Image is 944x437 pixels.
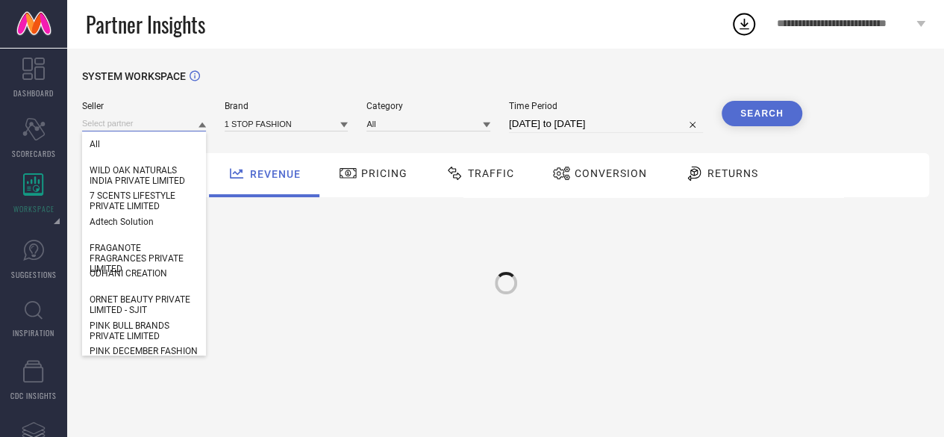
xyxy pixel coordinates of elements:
span: Partner Insights [86,9,205,40]
div: Open download list [731,10,757,37]
span: WILD OAK NATURALS INDIA PRIVATE LIMITED [90,165,199,186]
span: PINK BULL BRANDS PRIVATE LIMITED [90,320,199,341]
span: CDC INSIGHTS [10,390,57,401]
div: WILD OAK NATURALS INDIA PRIVATE LIMITED [82,158,206,193]
span: INSPIRATION [13,327,54,338]
span: Pricing [361,167,407,179]
input: Select partner [82,116,206,131]
span: All [90,139,100,149]
div: All [82,131,206,157]
div: ORNET BEAUTY PRIVATE LIMITED - SJIT [82,287,206,323]
span: Revenue [250,168,301,180]
span: ODHANI CREATION [90,268,167,279]
input: Select time period [509,115,703,133]
span: Brand [225,101,348,111]
span: SYSTEM WORKSPACE [82,70,186,82]
span: PINK DECEMBER FASHION PRIVATE LIMITED [90,346,199,367]
span: DASHBOARD [13,87,54,99]
span: Time Period [509,101,703,111]
span: Category [366,101,490,111]
span: WORKSPACE [13,203,54,214]
span: Adtech Solution [90,217,154,227]
span: Seller [82,101,206,111]
span: SCORECARDS [12,148,56,159]
span: Returns [707,167,758,179]
span: SUGGESTIONS [11,269,57,280]
div: Adtech Solution [82,209,206,235]
span: 7 SCENTS LIFESTYLE PRIVATE LIMITED [90,190,199,211]
div: PINK DECEMBER FASHION PRIVATE LIMITED [82,338,206,374]
div: 7 SCENTS LIFESTYLE PRIVATE LIMITED [82,183,206,219]
span: FRAGANOTE FRAGRANCES PRIVATE LIMITED [90,243,199,274]
span: ORNET BEAUTY PRIVATE LIMITED - SJIT [90,294,199,315]
div: FRAGANOTE FRAGRANCES PRIVATE LIMITED [82,235,206,282]
span: Traffic [468,167,514,179]
span: Conversion [575,167,647,179]
div: ODHANI CREATION [82,261,206,286]
div: PINK BULL BRANDS PRIVATE LIMITED [82,313,206,349]
button: Search [722,101,802,126]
